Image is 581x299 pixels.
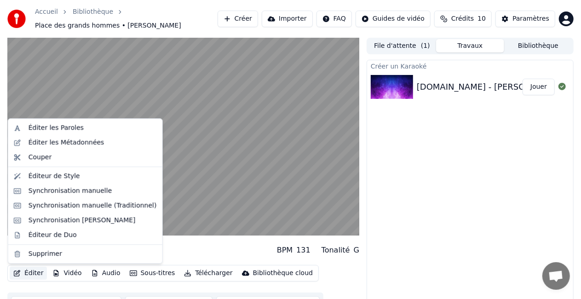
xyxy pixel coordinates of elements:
button: Bibliothèque [504,39,572,52]
button: Créer [218,11,258,27]
div: Synchronisation [PERSON_NAME] [29,216,136,225]
a: Bibliothèque [73,7,113,17]
div: Paramètres [512,14,549,23]
span: 10 [477,14,486,23]
button: Paramètres [495,11,555,27]
div: Éditeur de Duo [29,230,77,240]
div: Synchronisation manuelle (Traditionnel) [29,201,157,210]
button: Éditer [10,267,47,280]
button: Audio [87,267,124,280]
div: Bibliothèque cloud [253,269,313,278]
div: 131 [296,245,311,256]
div: BPM [277,245,293,256]
span: ( 1 ) [421,41,430,51]
nav: breadcrumb [35,7,218,30]
div: G [354,245,359,256]
button: Guides de vidéo [356,11,431,27]
div: Éditeur de Style [29,172,80,181]
div: Éditer les Paroles [29,123,84,132]
img: youka [7,10,26,28]
button: Importer [262,11,313,27]
button: Vidéo [49,267,85,280]
div: Tonalité [322,245,350,256]
span: Crédits [451,14,474,23]
div: Créer un Karaoké [367,60,573,71]
button: Jouer [523,79,555,95]
button: FAQ [316,11,352,27]
button: Travaux [436,39,504,52]
button: File d'attente [368,39,436,52]
button: Sous-titres [126,267,179,280]
div: Supprimer [29,249,62,259]
button: Télécharger [180,267,236,280]
a: Accueil [35,7,58,17]
span: Place des grands hommes • [PERSON_NAME] [35,21,181,30]
div: Synchronisation manuelle [29,186,112,195]
div: Éditer les Métadonnées [29,138,104,147]
div: Couper [29,153,52,162]
button: Crédits10 [434,11,492,27]
a: Ouvrir le chat [542,262,570,290]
